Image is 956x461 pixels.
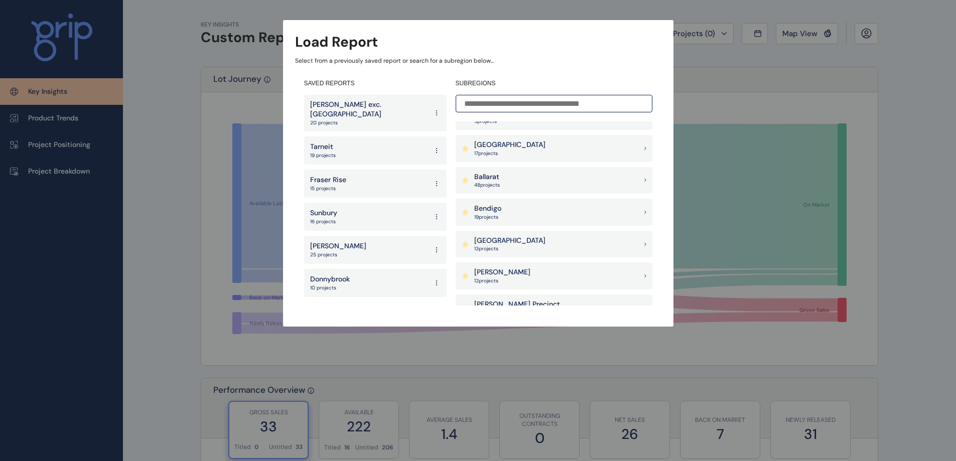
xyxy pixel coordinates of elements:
p: 10 projects [310,284,350,291]
p: [PERSON_NAME] Precinct [474,299,560,310]
h4: SAVED REPORTS [304,79,447,88]
h4: SUBREGIONS [456,79,652,88]
p: [PERSON_NAME] exc. [GEOGRAPHIC_DATA] [310,100,428,119]
p: 13 project s [474,245,545,252]
p: Fraser Rise [310,175,346,185]
p: 20 projects [310,119,428,126]
p: 19 projects [310,152,336,159]
p: Ballarat [474,172,500,182]
p: 17 project s [474,150,545,157]
h3: Load Report [295,32,378,52]
p: Tarneit [310,142,336,152]
p: [GEOGRAPHIC_DATA] [474,140,545,150]
p: 5 project s [474,118,590,125]
p: Bendigo [474,204,501,214]
p: 15 projects [310,185,346,192]
p: 48 project s [474,182,500,189]
p: Sunbury [310,208,337,218]
p: [PERSON_NAME] [474,267,530,277]
p: 12 project s [474,277,530,284]
p: 16 projects [310,218,337,225]
p: [PERSON_NAME] [310,241,366,251]
p: Select from a previously saved report or search for a subregion below... [295,57,661,65]
p: [GEOGRAPHIC_DATA] [474,236,545,246]
p: Donnybrook [310,274,350,284]
p: 25 projects [310,251,366,258]
p: 19 project s [474,214,501,221]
